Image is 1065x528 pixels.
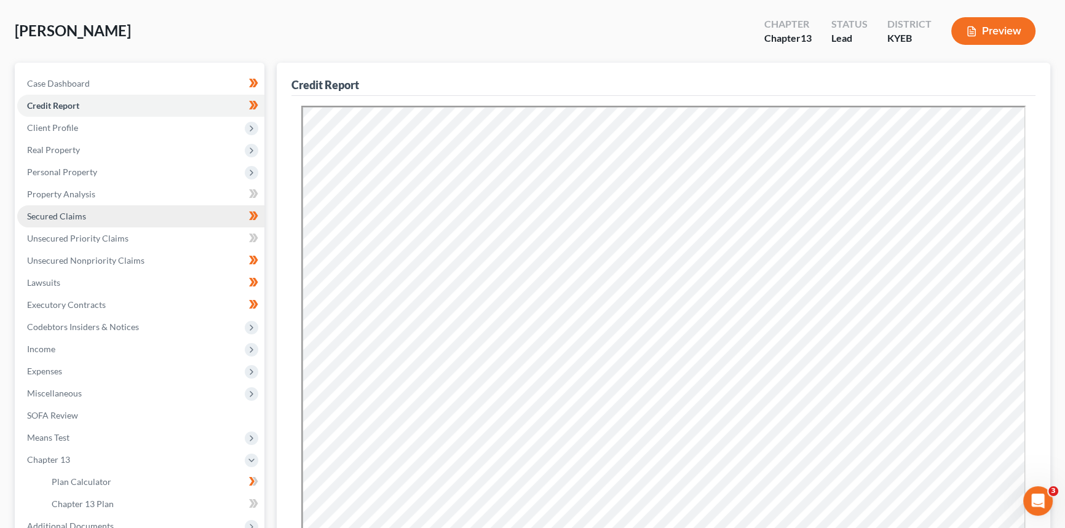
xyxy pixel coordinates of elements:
div: Chapter [764,31,812,45]
a: Executory Contracts [17,294,264,316]
button: Preview [951,17,1035,45]
span: Case Dashboard [27,78,90,89]
span: Chapter 13 [27,454,70,465]
div: Status [831,17,868,31]
a: Lawsuits [17,272,264,294]
a: Unsecured Priority Claims [17,227,264,250]
span: Personal Property [27,167,97,177]
span: Plan Calculator [52,476,111,487]
span: Client Profile [27,122,78,133]
iframe: Intercom live chat [1023,486,1053,516]
span: SOFA Review [27,410,78,420]
span: Income [27,344,55,354]
span: Real Property [27,144,80,155]
span: Unsecured Nonpriority Claims [27,255,145,266]
div: Chapter [764,17,812,31]
div: Credit Report [291,77,359,92]
a: Unsecured Nonpriority Claims [17,250,264,272]
a: Credit Report [17,95,264,117]
span: 13 [801,32,812,44]
a: SOFA Review [17,404,264,427]
span: 3 [1048,486,1058,496]
div: KYEB [887,31,932,45]
a: Plan Calculator [42,471,264,493]
span: Codebtors Insiders & Notices [27,321,139,332]
span: Chapter 13 Plan [52,498,114,509]
span: Expenses [27,366,62,376]
span: Property Analysis [27,189,95,199]
span: Miscellaneous [27,388,82,398]
span: Executory Contracts [27,299,106,310]
span: Credit Report [27,100,79,111]
span: Secured Claims [27,211,86,221]
span: Unsecured Priority Claims [27,233,129,243]
span: [PERSON_NAME] [15,22,131,39]
span: Lawsuits [27,277,60,288]
a: Chapter 13 Plan [42,493,264,515]
a: Secured Claims [17,205,264,227]
div: District [887,17,932,31]
span: Means Test [27,432,69,443]
a: Property Analysis [17,183,264,205]
div: Lead [831,31,868,45]
a: Case Dashboard [17,73,264,95]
